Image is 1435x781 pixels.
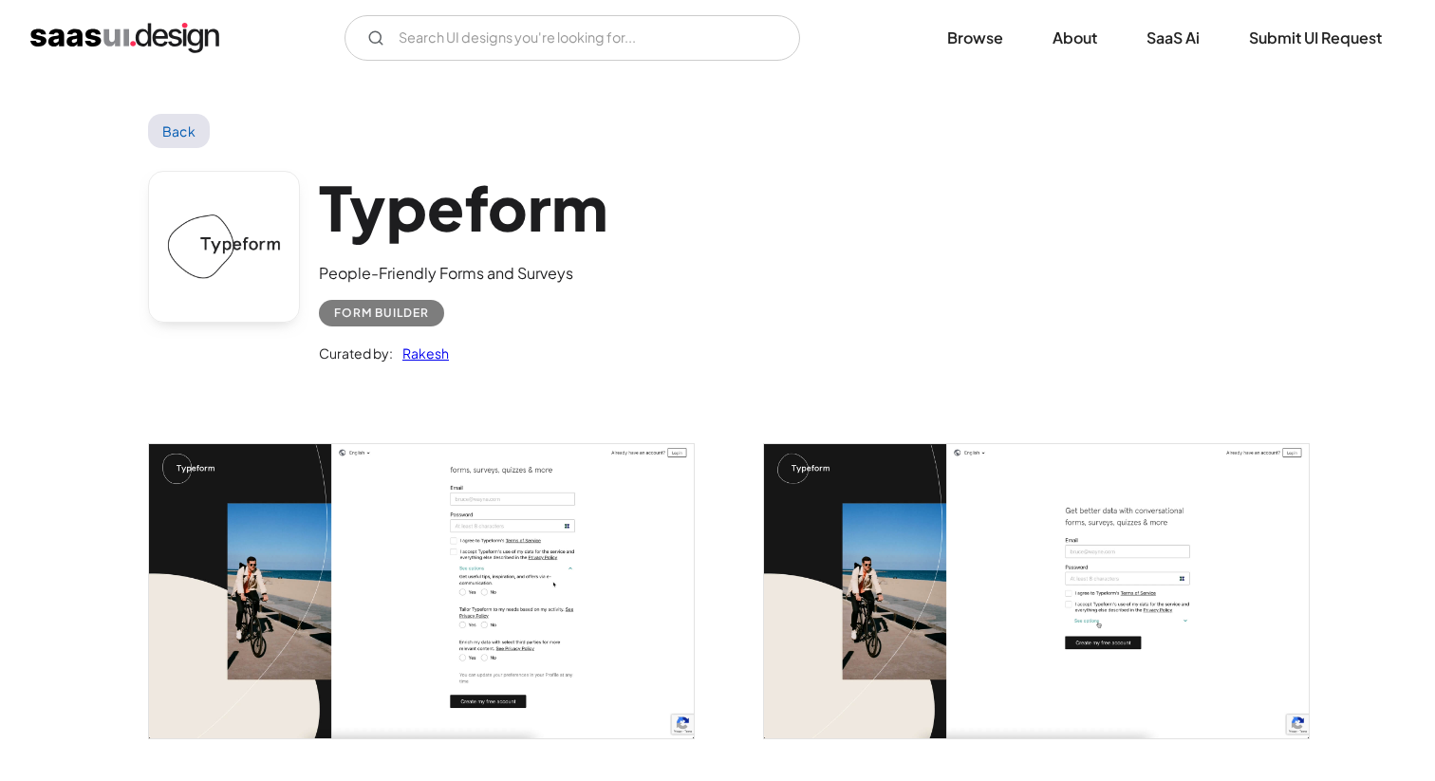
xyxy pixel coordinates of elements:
div: People-Friendly Forms and Surveys [319,262,607,285]
a: open lightbox [149,444,694,738]
div: Curated by: [319,342,393,364]
a: Back [148,114,210,148]
div: Form Builder [334,302,429,325]
a: SaaS Ai [1124,17,1222,59]
form: Email Form [345,15,800,61]
a: About [1030,17,1120,59]
a: Submit UI Request [1226,17,1405,59]
a: Rakesh [393,342,449,364]
a: open lightbox [764,444,1309,738]
input: Search UI designs you're looking for... [345,15,800,61]
a: home [30,23,219,53]
a: Browse [924,17,1026,59]
h1: Typeform [319,171,607,244]
img: 6018de4019cb53f0c9ae1336_Typeform%20get%20started%202.jpg [149,444,694,738]
img: 6018de40d9c89fb7adfd2a6a_Typeform%20get%20started.jpg [764,444,1309,738]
